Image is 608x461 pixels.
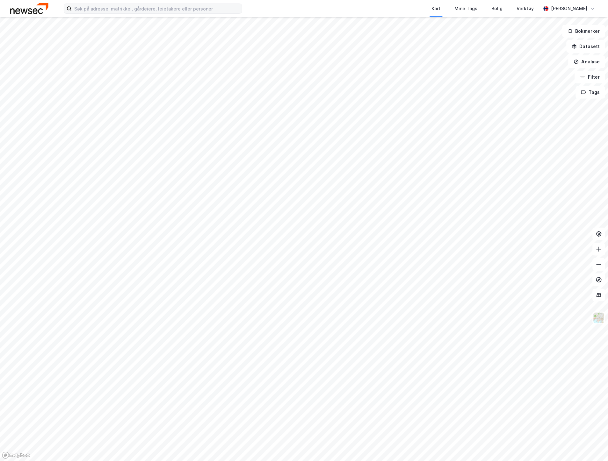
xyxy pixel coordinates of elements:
[576,430,608,461] div: Kontrollprogram for chat
[10,3,48,14] img: newsec-logo.f6e21ccffca1b3a03d2d.png
[455,5,478,12] div: Mine Tags
[72,4,242,13] input: Søk på adresse, matrikkel, gårdeiere, leietakere eller personer
[551,5,588,12] div: [PERSON_NAME]
[517,5,534,12] div: Verktøy
[432,5,441,12] div: Kart
[576,430,608,461] iframe: Chat Widget
[492,5,503,12] div: Bolig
